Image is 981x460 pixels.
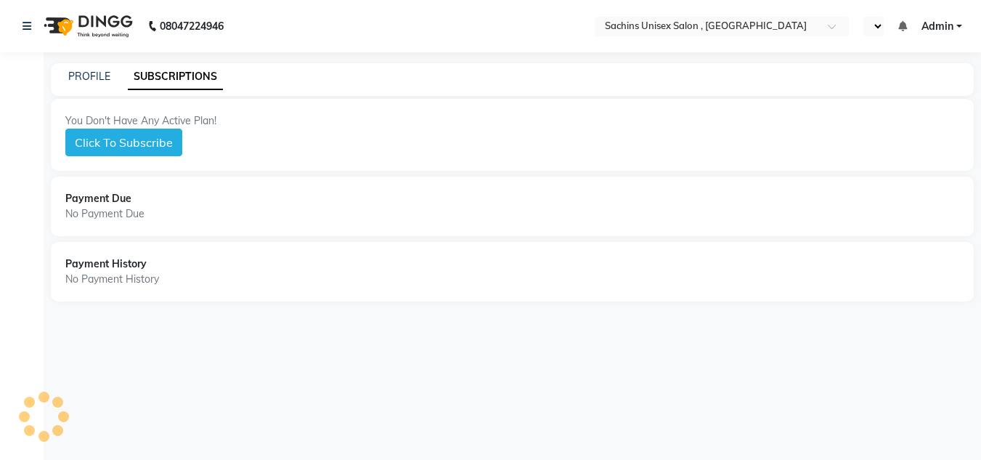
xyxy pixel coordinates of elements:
[160,6,224,47] b: 08047224946
[921,19,953,34] span: Admin
[37,6,137,47] img: logo
[65,191,959,206] div: Payment Due
[65,129,182,156] button: Click To Subscribe
[65,113,959,129] div: You Don't Have Any Active Plan!
[65,206,959,222] div: No Payment Due
[128,64,223,90] a: SUBSCRIPTIONS
[65,257,959,272] div: Payment History
[68,70,110,83] a: PROFILE
[65,272,959,287] div: No Payment History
